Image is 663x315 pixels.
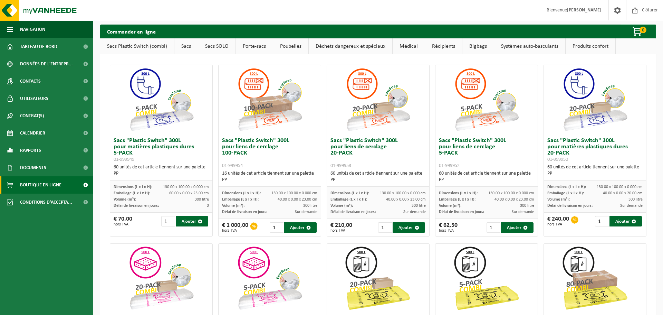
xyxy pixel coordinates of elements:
[330,163,351,168] span: 01-999953
[439,204,461,208] span: Volume (m³):
[20,38,57,55] span: Tableau de bord
[222,210,267,214] span: Délai de livraison en jours:
[439,170,534,183] div: 60 unités de cet article tiennent sur une palette
[439,191,478,195] span: Dimensions (L x l x H):
[560,65,630,134] img: 01-999950
[114,138,209,163] h3: Sacs "Plastic Switch" 300L pour matières plastiques dures 5-PACK
[20,21,45,38] span: Navigation
[295,210,317,214] span: Sur demande
[20,73,41,90] span: Contacts
[198,38,236,54] a: Sacs SOLO
[20,159,46,176] span: Documents
[114,204,159,208] span: Délai de livraison en jours:
[222,229,248,233] span: hors TVA
[222,177,317,183] div: PP
[393,222,425,233] button: Ajouter
[393,38,425,54] a: Médical
[488,191,534,195] span: 130.00 x 100.00 x 0.000 cm
[547,138,643,163] h3: Sacs "Plastic Switch" 300L pour matières plastiques dures 20-PACK
[236,38,273,54] a: Porte-sacs
[222,191,261,195] span: Dimensions (L x l x H):
[378,222,392,233] input: 1
[222,204,244,208] span: Volume (m³):
[20,107,44,124] span: Contrat(s)
[303,204,317,208] span: 300 litre
[278,197,317,202] span: 40.00 x 0.00 x 23.00 cm
[222,222,248,233] div: € 1 000,00
[439,163,460,168] span: 01-999952
[100,38,174,54] a: Sacs Plastic Switch (combi)
[628,197,643,202] span: 300 litre
[512,210,534,214] span: Sur demande
[114,185,152,189] span: Dimensions (L x l x H):
[439,222,458,233] div: € 62,50
[20,55,73,73] span: Données de l'entrepr...
[114,164,209,177] div: 60 unités de cet article tiennent sur une palette
[330,229,352,233] span: hors TVA
[100,25,163,38] h2: Commander en ligne
[386,197,426,202] span: 40.00 x 0.00 x 23.00 cm
[330,204,353,208] span: Volume (m³):
[547,197,570,202] span: Volume (m³):
[169,191,209,195] span: 60.00 x 0.00 x 23.00 cm
[330,197,367,202] span: Emballage (L x l x H):
[439,197,475,202] span: Emballage (L x l x H):
[547,216,569,226] div: € 240,00
[439,210,484,214] span: Délai de livraison en jours:
[114,191,150,195] span: Emballage (L x l x H):
[330,210,376,214] span: Délai de livraison en jours:
[222,197,259,202] span: Emballage (L x l x H):
[114,216,132,226] div: € 70,00
[330,191,369,195] span: Dimensions (L x l x H):
[161,216,175,226] input: 1
[20,142,41,159] span: Rapports
[309,38,392,54] a: Déchets dangereux et spéciaux
[330,177,426,183] div: PP
[330,170,426,183] div: 60 unités de cet article tiennent sur une palette
[547,164,643,177] div: 60 unités de cet article tiennent sur une palette
[195,197,209,202] span: 300 litre
[595,216,609,226] input: 1
[520,204,534,208] span: 300 litre
[547,170,643,177] div: PP
[452,65,521,134] img: 01-999952
[114,170,209,177] div: PP
[412,204,426,208] span: 300 litre
[222,170,317,183] div: 16 unités de cet article tiennent sur une palette
[330,222,352,233] div: € 210,00
[284,222,317,233] button: Ajouter
[603,191,643,195] span: 40.00 x 0.00 x 20.00 cm
[547,222,569,226] span: hors TVA
[20,90,48,107] span: Utilisateurs
[494,38,565,54] a: Systèmes auto-basculants
[640,27,646,33] span: 0
[207,204,209,208] span: 3
[163,185,209,189] span: 130.00 x 100.00 x 0.000 cm
[547,185,586,189] span: Dimensions (L x l x H):
[235,65,304,134] img: 01-999954
[462,38,494,54] a: Bigbags
[621,25,655,38] button: 0
[566,38,615,54] a: Produits confort
[114,157,134,162] span: 01-999949
[567,8,602,13] strong: [PERSON_NAME]
[425,38,462,54] a: Récipients
[174,38,198,54] a: Sacs
[439,229,458,233] span: hors TVA
[330,138,426,169] h3: Sacs "Plastic Switch" 300L pour liens de cerclage 20-PACK
[235,244,304,313] img: 01-999955
[20,194,72,211] span: Conditions d'accepta...
[222,163,243,168] span: 01-999954
[609,216,642,226] button: Ajouter
[452,244,521,313] img: 01-999963
[494,197,534,202] span: 40.00 x 0.00 x 23.00 cm
[127,244,196,313] img: 01-999956
[547,157,568,162] span: 01-999950
[403,210,426,214] span: Sur demande
[176,216,208,226] button: Ajouter
[547,191,584,195] span: Emballage (L x l x H):
[487,222,500,233] input: 1
[20,176,61,194] span: Boutique en ligne
[127,65,196,134] img: 01-999949
[620,204,643,208] span: Sur demande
